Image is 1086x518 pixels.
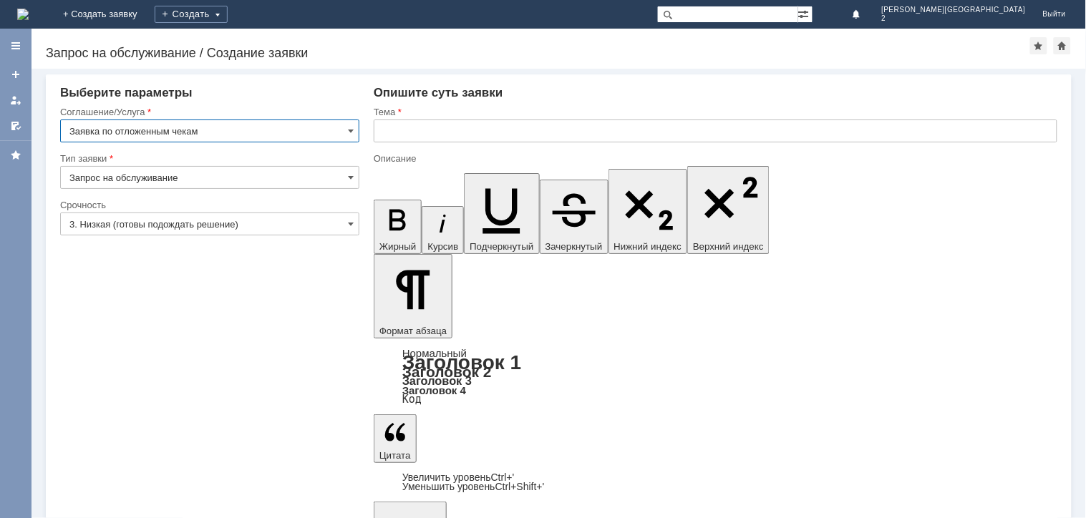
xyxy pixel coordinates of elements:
[60,86,193,99] span: Выберите параметры
[546,241,603,252] span: Зачеркнутый
[374,107,1055,117] div: Тема
[374,154,1055,163] div: Описание
[374,200,422,254] button: Жирный
[1030,37,1047,54] div: Добавить в избранное
[402,347,467,359] a: Нормальный
[17,9,29,20] img: logo
[402,481,545,492] a: Decrease
[882,14,1026,23] span: 2
[402,384,466,396] a: Заголовок 4
[374,254,452,338] button: Формат абзаца
[687,166,770,254] button: Верхний индекс
[374,414,417,463] button: Цитата
[379,241,417,252] span: Жирный
[402,374,472,387] a: Заголовок 3
[470,241,533,252] span: Подчеркнутый
[609,169,688,254] button: Нижний индекс
[4,114,27,137] a: Мои согласования
[17,9,29,20] a: Перейти на домашнюю страницу
[495,481,545,492] span: Ctrl+Shift+'
[402,393,422,406] a: Код
[882,6,1026,14] span: [PERSON_NAME][GEOGRAPHIC_DATA]
[402,363,492,380] a: Заголовок 2
[4,63,27,86] a: Создать заявку
[1054,37,1071,54] div: Сделать домашней страницей
[379,450,411,461] span: Цитата
[60,200,357,210] div: Срочность
[798,6,813,20] span: Расширенный поиск
[427,241,458,252] span: Курсив
[464,173,539,254] button: Подчеркнутый
[402,471,515,483] a: Increase
[46,46,1030,60] div: Запрос на обслуживание / Создание заявки
[60,107,357,117] div: Соглашение/Услуга
[374,86,503,99] span: Опишите суть заявки
[540,180,609,254] button: Зачеркнутый
[4,89,27,112] a: Мои заявки
[379,326,447,336] span: Формат абзаца
[374,473,1057,492] div: Цитата
[491,471,515,483] span: Ctrl+'
[374,348,1057,404] div: Формат абзаца
[693,241,764,252] span: Верхний индекс
[155,6,228,23] div: Создать
[614,241,682,252] span: Нижний индекс
[422,206,464,254] button: Курсив
[60,154,357,163] div: Тип заявки
[402,351,522,373] a: Заголовок 1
